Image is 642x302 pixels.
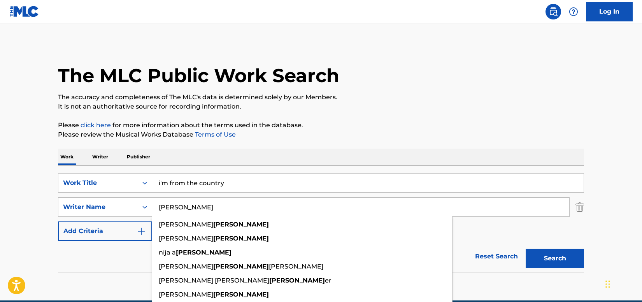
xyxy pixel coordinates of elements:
strong: [PERSON_NAME] [213,291,269,298]
div: Help [566,4,581,19]
p: The accuracy and completeness of The MLC's data is determined solely by our Members. [58,93,584,102]
strong: [PERSON_NAME] [213,235,269,242]
span: er [325,277,332,284]
div: Drag [605,272,610,296]
h1: The MLC Public Work Search [58,64,339,87]
p: Please review the Musical Works Database [58,130,584,139]
span: [PERSON_NAME] [159,291,213,298]
p: It is not an authoritative source for recording information. [58,102,584,111]
a: Log In [586,2,633,21]
a: click here [81,121,111,129]
img: Delete Criterion [575,197,584,217]
span: [PERSON_NAME] [PERSON_NAME] [159,277,269,284]
span: [PERSON_NAME] [269,263,323,270]
span: [PERSON_NAME] [159,221,213,228]
img: 9d2ae6d4665cec9f34b9.svg [137,226,146,236]
img: MLC Logo [9,6,39,17]
strong: [PERSON_NAME] [213,221,269,228]
p: Work [58,149,76,165]
div: Work Title [63,178,133,188]
p: Writer [90,149,111,165]
div: Writer Name [63,202,133,212]
strong: [PERSON_NAME] [213,263,269,270]
p: Please for more information about the terms used in the database. [58,121,584,130]
iframe: Chat Widget [603,265,642,302]
span: [PERSON_NAME] [159,263,213,270]
p: Publisher [125,149,153,165]
span: [PERSON_NAME] [159,235,213,242]
form: Search Form [58,173,584,272]
span: nija a [159,249,176,256]
strong: [PERSON_NAME] [176,249,232,256]
img: search [549,7,558,16]
a: Public Search [546,4,561,19]
img: help [569,7,578,16]
a: Terms of Use [193,131,236,138]
button: Add Criteria [58,221,152,241]
a: Reset Search [471,248,522,265]
button: Search [526,249,584,268]
strong: [PERSON_NAME] [269,277,325,284]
